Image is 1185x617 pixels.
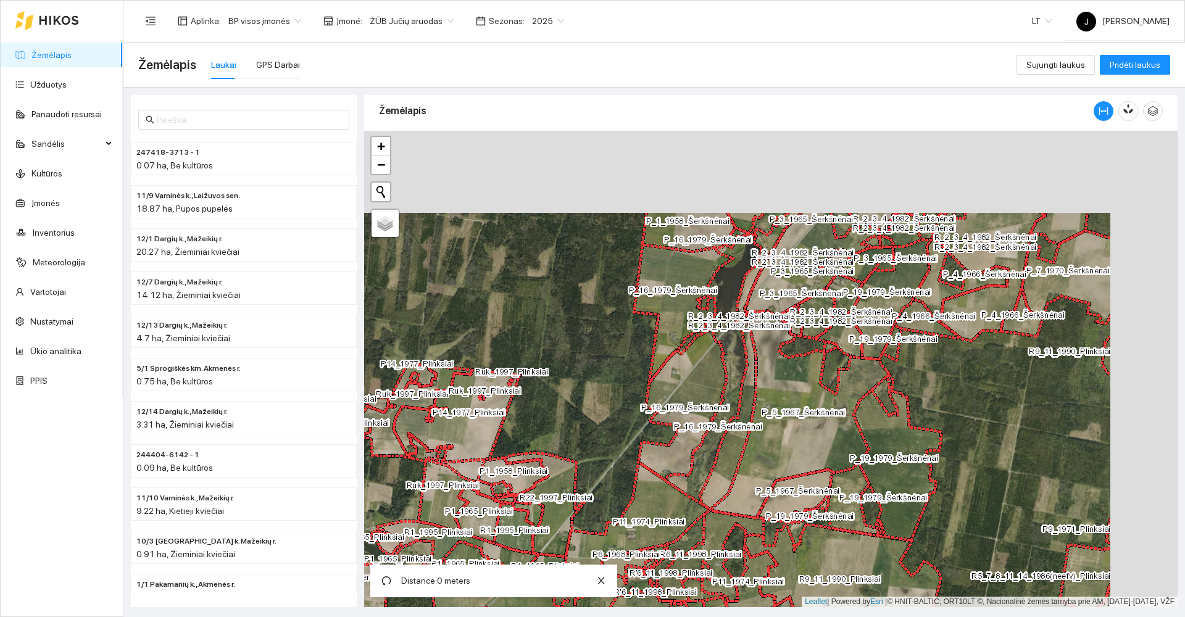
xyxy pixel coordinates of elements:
span: 11/10 Varninės k., Mažeikių r. [136,492,235,504]
span: 9.22 ha, Kietieji kviečiai [136,506,224,516]
a: Esri [870,597,883,606]
span: search [146,115,154,124]
span: LT [1032,12,1052,30]
span: J [1084,12,1089,31]
span: 12/7 Dargių k., Mažeikių r. [136,276,223,288]
button: menu-fold [138,9,163,33]
a: Pridėti laukus [1100,60,1170,70]
input: Paieška [157,113,342,126]
span: undo [377,576,396,586]
span: shop [323,16,333,26]
button: Initiate a new search [372,183,390,201]
span: 247418-3713 - 1 [136,147,200,159]
span: 11/9 Varninės k., Laižuvos sen. [136,190,240,202]
a: Inventorius [33,228,75,238]
button: undo [376,571,396,590]
span: Aplinka : [191,14,221,28]
span: Pridėti laukus [1110,58,1160,72]
span: 0.75 ha, Be kultūros [136,376,213,386]
span: ŽŪB Jučių aruodas [370,12,454,30]
span: 244404-6142 - 1 [136,449,199,461]
span: | [885,597,887,606]
a: PPIS [30,376,48,386]
span: 12/13 Dargių k., Mažeikių r. [136,320,228,331]
span: 3.31 ha, Žieminiai kviečiai [136,420,234,429]
span: 10/3 Kalniškių k. Mažeikių r. [136,536,276,547]
span: Įmonė : [336,14,362,28]
a: Kultūros [31,168,62,178]
div: Laukai [211,58,236,72]
a: Įmonės [31,198,60,208]
button: close [591,571,611,590]
span: 1/1 Pakamanių k., Akmenės r. [136,579,235,590]
span: 0.07 ha, Be kultūros [136,160,213,170]
span: 5/1 Sprogiškės km. Akmenės r. [136,363,241,375]
span: 2025 [532,12,564,30]
span: 0.91 ha, Žieminiai kviečiai [136,549,235,559]
span: Distance: 0 meters [401,576,470,586]
span: BP visos įmonės [228,12,301,30]
span: 12/14 Dargių k., Mažeikių r. [136,406,228,418]
a: Žemėlapis [31,50,72,60]
button: Pridėti laukus [1100,55,1170,75]
span: Sujungti laukus [1026,58,1085,72]
span: close [592,576,610,586]
button: column-width [1094,101,1113,121]
span: [PERSON_NAME] [1076,16,1170,26]
button: Sujungti laukus [1017,55,1095,75]
span: 0.09 ha, Be kultūros [136,463,213,473]
a: Panaudoti resursai [31,109,102,119]
span: Sezonas : [489,14,525,28]
span: layout [178,16,188,26]
span: 18.87 ha, Pupos pupelės [136,204,233,213]
span: 14.12 ha, Žieminiai kviečiai [136,290,241,300]
div: Žemėlapis [379,93,1094,128]
a: Layers [372,210,399,237]
a: Nustatymai [30,317,73,326]
a: Užduotys [30,80,67,89]
span: − [377,157,385,172]
a: Leaflet [805,597,827,606]
a: Zoom out [372,155,390,174]
div: GPS Darbai [256,58,300,72]
span: menu-fold [145,15,156,27]
a: Vartotojai [30,287,66,297]
a: Sujungti laukus [1017,60,1095,70]
a: Ūkio analitika [30,346,81,356]
div: | Powered by © HNIT-BALTIC; ORT10LT ©, Nacionalinė žemės tarnyba prie AM, [DATE]-[DATE], VŽF [802,597,1178,607]
a: Zoom in [372,137,390,155]
span: calendar [476,16,486,26]
span: Žemėlapis [138,55,196,75]
span: column-width [1094,106,1113,116]
span: 20.27 ha, Žieminiai kviečiai [136,247,239,257]
a: Meteorologija [33,257,85,267]
span: + [377,138,385,154]
span: 12/1 Dargių k., Mažeikių r. [136,233,223,245]
span: Sandėlis [31,131,102,156]
span: 4.7 ha, Žieminiai kviečiai [136,333,230,343]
